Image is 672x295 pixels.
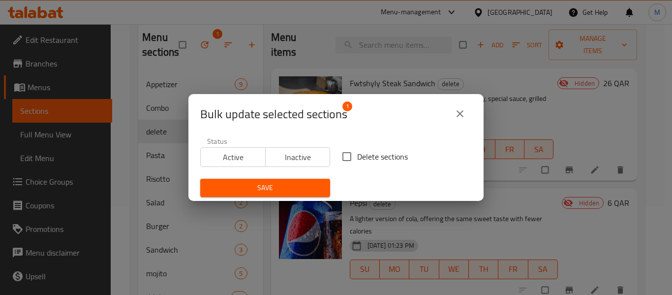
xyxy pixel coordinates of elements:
[342,101,352,111] span: 1
[205,150,262,164] span: Active
[200,179,330,197] button: Save
[357,151,408,163] span: Delete sections
[200,106,347,122] span: Selected section count
[448,102,472,126] button: close
[208,182,322,194] span: Save
[270,150,327,164] span: Inactive
[200,147,266,167] button: Active
[265,147,331,167] button: Inactive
